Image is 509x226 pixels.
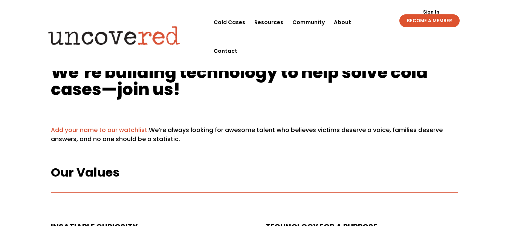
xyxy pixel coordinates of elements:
[51,126,149,134] a: Add your name to our watchlist.
[51,64,458,101] h1: W
[42,21,187,50] img: Uncovered logo
[51,164,458,185] h3: Our Values
[334,8,351,37] a: About
[51,126,458,144] p: We’re always looking for awesome talent who believes victims deserve a voice, families deserve an...
[214,37,237,65] a: Contact
[419,10,443,14] a: Sign In
[254,8,283,37] a: Resources
[214,8,245,37] a: Cold Cases
[51,61,428,101] span: e’re building technology to help solve cold cases—join us!
[292,8,325,37] a: Community
[399,14,460,27] a: BECOME A MEMBER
